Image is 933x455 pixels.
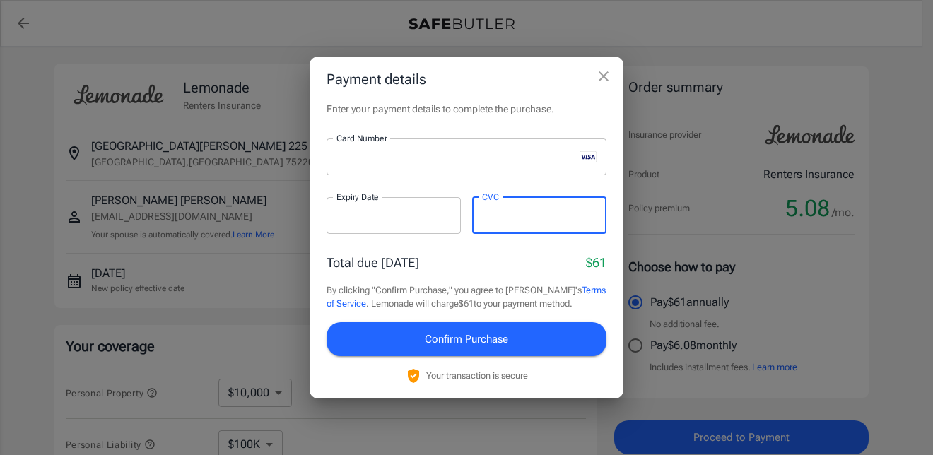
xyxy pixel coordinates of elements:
p: Total due [DATE] [327,253,419,272]
p: Enter your payment details to complete the purchase. [327,102,606,116]
p: Your transaction is secure [426,369,528,382]
label: Expiry Date [336,191,379,203]
iframe: Secure CVC input frame [482,208,597,222]
svg: visa [580,151,597,162]
h2: Payment details [310,57,623,102]
iframe: Secure expiration date input frame [336,208,451,222]
button: Confirm Purchase [327,322,606,356]
p: $61 [586,253,606,272]
label: CVC [482,191,499,203]
label: Card Number [336,132,387,144]
p: By clicking "Confirm Purchase," you agree to [PERSON_NAME]'s . Lemonade will charge $61 to your p... [327,283,606,311]
iframe: Secure card number input frame [336,150,574,163]
span: Confirm Purchase [425,330,508,348]
button: close [589,62,618,90]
